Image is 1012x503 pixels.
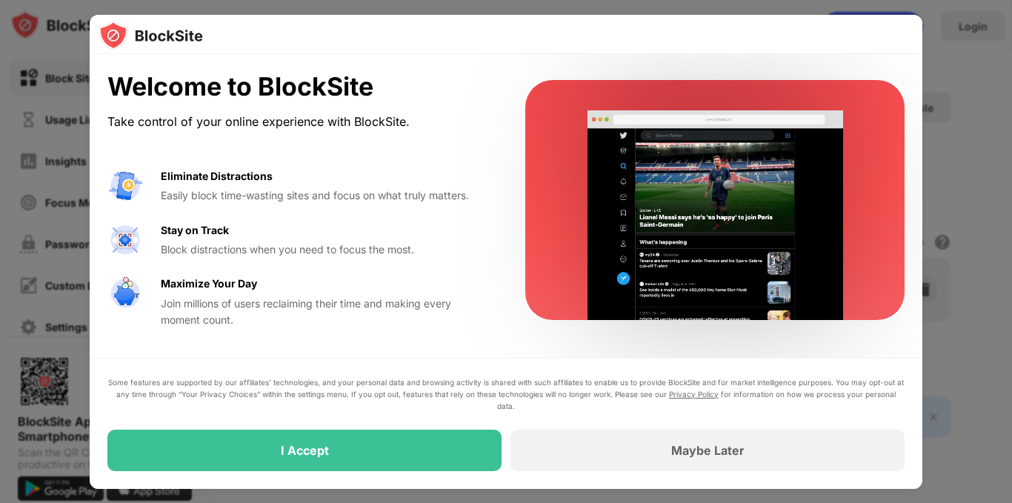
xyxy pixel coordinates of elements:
[107,376,905,412] div: Some features are supported by our affiliates’ technologies, and your personal data and browsing ...
[107,168,143,204] img: value-avoid-distractions.svg
[99,21,203,50] img: logo-blocksite.svg
[671,443,745,458] div: Maybe Later
[107,72,490,102] div: Welcome to BlockSite
[161,296,490,329] div: Join millions of users reclaiming their time and making every moment count.
[161,276,257,292] div: Maximize Your Day
[107,222,143,258] img: value-focus.svg
[107,111,490,133] div: Take control of your online experience with BlockSite.
[107,276,143,311] img: value-safe-time.svg
[161,222,229,239] div: Stay on Track
[161,241,490,258] div: Block distractions when you need to focus the most.
[161,187,490,204] div: Easily block time-wasting sites and focus on what truly matters.
[281,443,329,458] div: I Accept
[669,390,719,399] a: Privacy Policy
[161,168,273,184] div: Eliminate Distractions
